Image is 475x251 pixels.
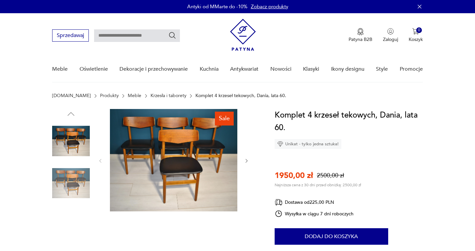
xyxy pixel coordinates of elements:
[275,198,283,206] img: Ikona dostawy
[275,139,341,149] div: Unikat - tylko jedna sztuka!
[275,210,354,218] div: Wysyłka w ciągu 7 dni roboczych
[383,36,398,43] p: Zaloguj
[303,56,319,82] a: Klasyki
[151,93,187,98] a: Krzesła i taborety
[275,109,423,134] h1: Komplet 4 krzeseł tekowych, Dania, lata 60.
[52,93,91,98] a: [DOMAIN_NAME]
[52,56,68,82] a: Meble
[317,171,344,180] p: 2500,00 zł
[275,198,354,206] div: Dostawa od 225,00 PLN
[215,112,234,126] div: Sale
[195,93,286,98] p: Komplet 4 krzeseł tekowych, Dania, lata 60.
[275,228,388,245] button: Dodaj do koszyka
[409,36,423,43] p: Koszyk
[275,170,313,181] p: 1950,00 zł
[52,164,90,202] img: Zdjęcie produktu Komplet 4 krzeseł tekowych, Dania, lata 60.
[270,56,291,82] a: Nowości
[412,28,419,35] img: Ikona koszyka
[52,34,89,38] a: Sprzedawaj
[52,122,90,160] img: Zdjęcie produktu Komplet 4 krzeseł tekowych, Dania, lata 60.
[187,3,248,10] p: Antyki od MMarte do -10%
[349,28,372,43] button: Patyna B2B
[168,31,176,39] button: Szukaj
[349,28,372,43] a: Ikona medaluPatyna B2B
[277,141,283,147] img: Ikona diamentu
[100,93,119,98] a: Produkty
[200,56,219,82] a: Kuchnia
[80,56,108,82] a: Oświetlenie
[52,29,89,42] button: Sprzedawaj
[251,3,288,10] a: Zobacz produkty
[409,28,423,43] button: 0Koszyk
[400,56,423,82] a: Promocje
[383,28,398,43] button: Zaloguj
[230,19,256,51] img: Patyna - sklep z meblami i dekoracjami vintage
[110,109,237,211] img: Zdjęcie produktu Komplet 4 krzeseł tekowych, Dania, lata 60.
[119,56,188,82] a: Dekoracje i przechowywanie
[387,28,394,35] img: Ikonka użytkownika
[357,28,364,35] img: Ikona medalu
[349,36,372,43] p: Patyna B2B
[275,182,361,188] p: Najniższa cena z 30 dni przed obniżką: 2500,00 zł
[331,56,364,82] a: Ikony designu
[230,56,258,82] a: Antykwariat
[376,56,388,82] a: Style
[52,206,90,244] img: Zdjęcie produktu Komplet 4 krzeseł tekowych, Dania, lata 60.
[416,27,422,33] div: 0
[128,93,141,98] a: Meble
